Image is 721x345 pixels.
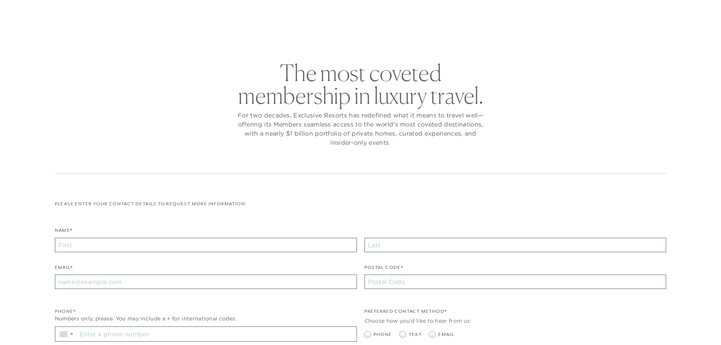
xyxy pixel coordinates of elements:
[364,275,666,289] input: Postal Code
[438,331,454,338] span: Email
[55,327,77,341] div: Country Code Selector
[343,24,390,46] a: Membership
[69,332,74,336] span: ▼
[55,264,73,275] label: Email*
[364,264,403,275] label: Postal Code*
[55,315,357,323] div: Numbers only, please. You may include a + for international codes.
[55,227,73,238] label: Name*
[374,331,392,338] span: Phone
[364,317,666,325] div: Choose how you'd like to hear from us:
[634,8,671,15] a: Member Login
[236,61,486,107] h2: The most coveted membership in luxury travel.
[55,308,357,315] div: Phone*
[364,308,447,319] legend: Preferred Contact Method*
[236,111,486,147] p: For two decades, Exclusive Resorts has redefined what it means to travel well—offering its Member...
[55,238,357,252] input: First
[77,327,357,341] input: Enter a phone number
[274,24,332,46] a: The Collection
[401,24,447,46] a: Community
[409,331,422,338] span: Text
[30,8,63,15] a: Get Started
[55,200,666,208] p: Please enter your contact details to request more information:
[55,275,357,289] input: name@example.com
[364,238,666,252] input: Last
